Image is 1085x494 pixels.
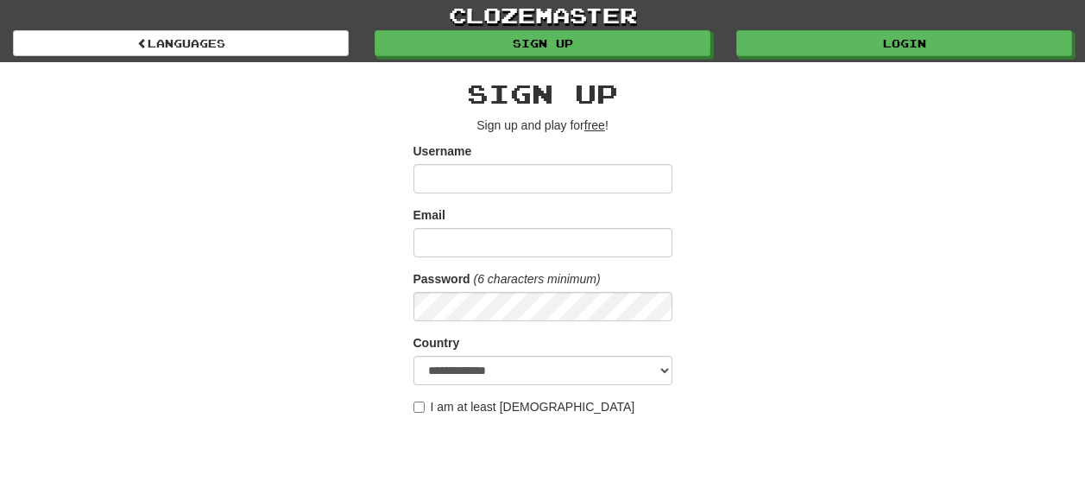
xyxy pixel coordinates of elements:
[413,402,425,413] input: I am at least [DEMOGRAPHIC_DATA]
[736,30,1072,56] a: Login
[584,118,605,132] u: free
[413,398,635,415] label: I am at least [DEMOGRAPHIC_DATA]
[413,206,445,224] label: Email
[413,334,460,351] label: Country
[413,142,472,160] label: Username
[413,117,672,134] p: Sign up and play for !
[413,424,676,491] iframe: reCAPTCHA
[474,272,601,286] em: (6 characters minimum)
[375,30,710,56] a: Sign up
[13,30,349,56] a: Languages
[413,270,470,288] label: Password
[413,79,672,108] h2: Sign up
